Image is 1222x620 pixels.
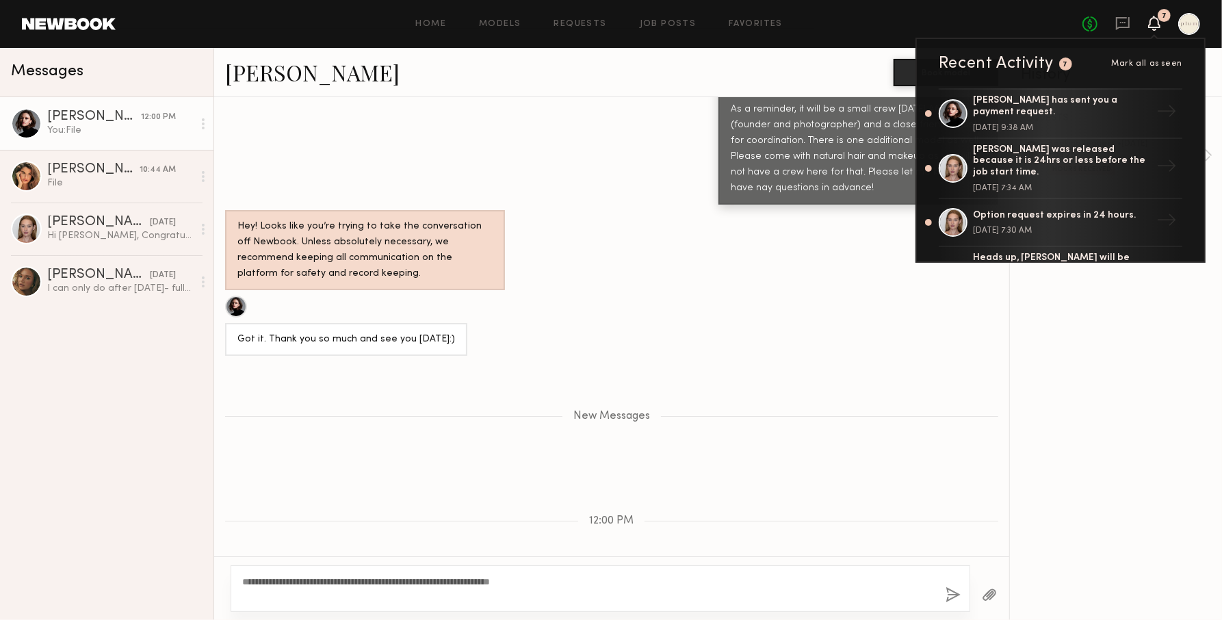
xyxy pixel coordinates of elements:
div: → [1151,96,1182,131]
div: You: File [47,124,193,137]
div: Option request expires in 24 hours. [973,210,1151,222]
a: [PERSON_NAME] has sent you a payment request.[DATE] 9:38 AM→ [939,88,1182,139]
div: [PERSON_NAME] [47,110,141,124]
div: Got it. Thank you so much and see you [DATE]:) [237,332,455,348]
div: [DATE] [150,269,176,282]
div: 12:00 PM [141,111,176,124]
div: [DATE] 7:30 AM [973,227,1151,235]
div: [PERSON_NAME] was released because it is 24hrs or less before the job start time. [973,144,1151,179]
div: [PERSON_NAME] [47,268,150,282]
span: New Messages [573,411,650,422]
span: Messages [11,64,83,79]
div: [PERSON_NAME] [47,216,150,229]
a: Favorites [729,20,783,29]
a: Job Posts [640,20,697,29]
a: Models [479,20,521,29]
a: [PERSON_NAME] [225,57,400,87]
div: File [47,177,193,190]
span: Mark all as seen [1111,60,1182,68]
div: → [1151,205,1182,240]
span: 12:00 PM [589,515,634,527]
a: Heads up, [PERSON_NAME] will be automatically released from your option unless booked soon.→ [939,247,1182,307]
a: Option request expires in 24 hours.[DATE] 7:30 AM→ [939,199,1182,247]
a: Requests [554,20,607,29]
div: [DATE] 9:38 AM [973,124,1151,132]
div: → [1151,151,1182,186]
div: 7 [1162,12,1167,20]
div: 7 [1063,61,1069,68]
div: Recent Activity [939,55,1054,72]
div: [DATE] 7:34 AM [973,184,1151,192]
div: [PERSON_NAME] has sent you a payment request. [973,95,1151,118]
div: [PERSON_NAME] [47,163,140,177]
button: Book model [894,59,998,86]
a: Home [416,20,447,29]
div: Hi [PERSON_NAME], please see call sheet and model release form for your signature. If you are abl... [731,8,986,196]
div: Heads up, [PERSON_NAME] will be automatically released from your option unless booked soon. [973,253,1151,287]
div: → [1151,259,1182,294]
a: [PERSON_NAME] was released because it is 24hrs or less before the job start time.[DATE] 7:34 AM→ [939,139,1182,199]
div: [DATE] [150,216,176,229]
a: Book model [894,66,998,77]
div: 10:44 AM [140,164,176,177]
div: Hi [PERSON_NAME], Congratulations on launching your brand! I’d love to shoot with you this weeken... [47,229,193,242]
div: I can only do after [DATE]- fully available starting [DATE]! [47,282,193,295]
div: Hey! Looks like you’re trying to take the conversation off Newbook. Unless absolutely necessary, ... [237,219,493,282]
